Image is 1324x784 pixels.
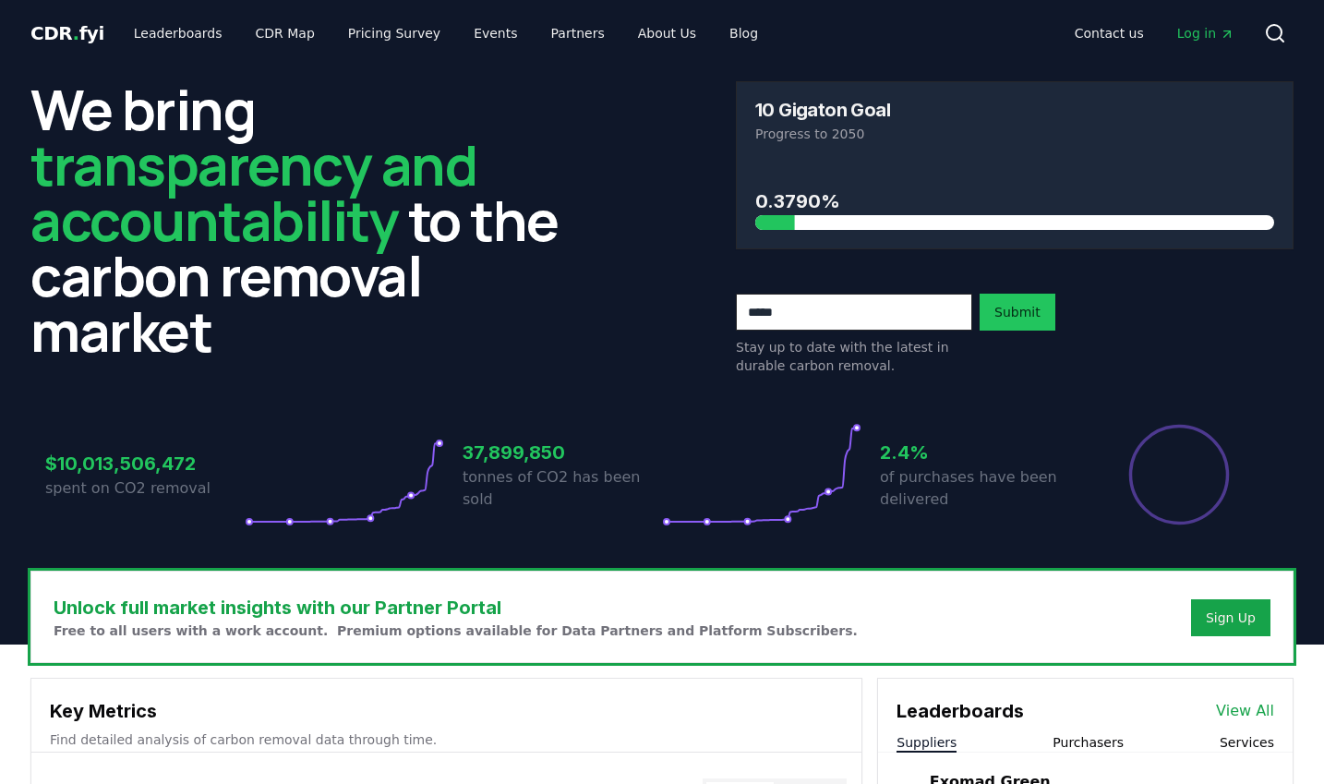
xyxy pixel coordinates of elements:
[50,697,843,725] h3: Key Metrics
[1177,24,1234,42] span: Log in
[459,17,532,50] a: Events
[30,22,104,44] span: CDR fyi
[30,81,588,358] h2: We bring to the carbon removal market
[736,338,972,375] p: Stay up to date with the latest in durable carbon removal.
[1220,733,1274,752] button: Services
[463,439,662,466] h3: 37,899,850
[623,17,711,50] a: About Us
[54,621,858,640] p: Free to all users with a work account. Premium options available for Data Partners and Platform S...
[73,22,79,44] span: .
[755,101,890,119] h3: 10 Gigaton Goal
[241,17,330,50] a: CDR Map
[119,17,237,50] a: Leaderboards
[119,17,773,50] nav: Main
[45,450,245,477] h3: $10,013,506,472
[755,187,1274,215] h3: 0.3790%
[1162,17,1249,50] a: Log in
[536,17,620,50] a: Partners
[897,733,957,752] button: Suppliers
[980,294,1055,331] button: Submit
[1060,17,1159,50] a: Contact us
[1060,17,1249,50] nav: Main
[463,466,662,511] p: tonnes of CO2 has been sold
[30,20,104,46] a: CDR.fyi
[1206,609,1256,627] a: Sign Up
[30,127,476,258] span: transparency and accountability
[54,594,858,621] h3: Unlock full market insights with our Partner Portal
[880,439,1079,466] h3: 2.4%
[1127,423,1231,526] div: Percentage of sales delivered
[1191,599,1270,636] button: Sign Up
[1053,733,1124,752] button: Purchasers
[1216,700,1274,722] a: View All
[715,17,773,50] a: Blog
[755,125,1274,143] p: Progress to 2050
[45,477,245,500] p: spent on CO2 removal
[333,17,455,50] a: Pricing Survey
[897,697,1024,725] h3: Leaderboards
[50,730,843,749] p: Find detailed analysis of carbon removal data through time.
[880,466,1079,511] p: of purchases have been delivered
